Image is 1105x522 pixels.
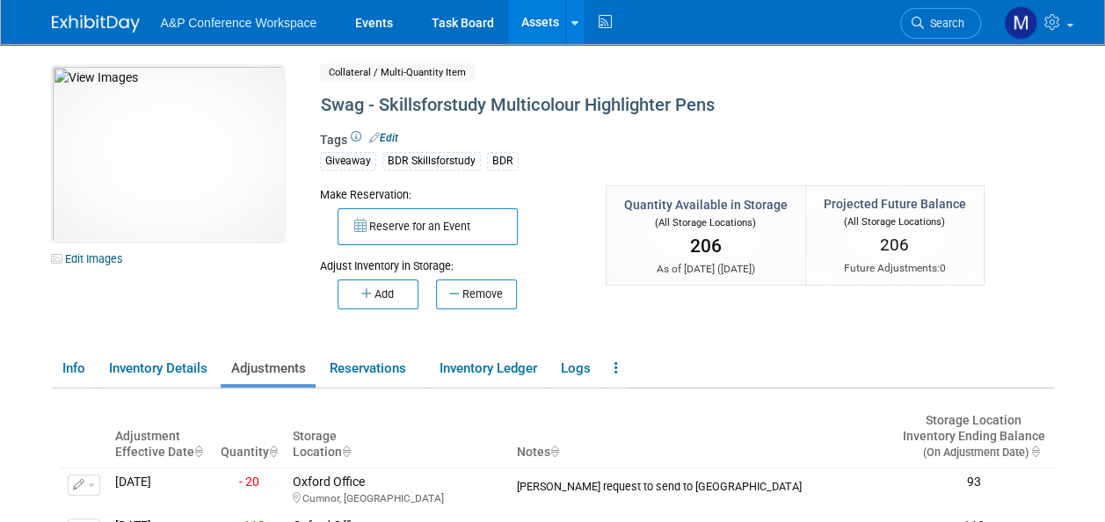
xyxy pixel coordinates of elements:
th: Storage LocationInventory Ending Balance (On Adjustment Date) : activate to sort column ascending [893,406,1053,468]
span: (On Adjustment Date) [907,446,1028,459]
div: Make Reservation: [320,185,579,203]
a: Edit Images [52,248,130,270]
span: Search [924,17,964,30]
span: - 20 [239,475,259,489]
div: Projected Future Balance [824,195,966,213]
div: Cumnor, [GEOGRAPHIC_DATA] [293,489,503,505]
span: A&P Conference Workspace [161,16,317,30]
div: Giveaway [320,152,376,170]
a: Inventory Details [98,353,217,384]
button: Remove [436,279,517,309]
div: Adjust Inventory in Storage: [320,245,579,274]
a: Inventory Ledger [429,353,547,384]
img: View Images [52,66,284,242]
a: Adjustments [221,353,316,384]
th: Notes : activate to sort column ascending [510,406,893,468]
div: Swag - Skillsforstudy Multicolour Highlighter Pens [315,90,979,121]
a: Logs [550,353,600,384]
span: [DATE] [721,263,752,275]
div: (All Storage Locations) [624,214,788,230]
td: [DATE] [108,468,213,512]
a: Search [900,8,981,39]
img: ExhibitDay [52,15,140,33]
div: BDR [487,152,519,170]
div: Tags [320,131,979,182]
span: 206 [880,235,909,255]
th: Quantity : activate to sort column ascending [213,406,286,468]
div: Oxford Office [293,475,503,506]
div: (All Storage Locations) [824,213,966,229]
span: 206 [690,236,722,257]
a: Reservations [319,353,425,384]
a: Info [52,353,95,384]
div: [PERSON_NAME] request to send to [GEOGRAPHIC_DATA] [517,475,886,494]
div: As of [DATE] ( ) [624,262,788,277]
div: Quantity Available in Storage [624,196,788,214]
img: Matt Hambridge [1004,6,1037,40]
div: 93 [900,475,1046,490]
span: Collateral / Multi-Quantity Item [320,63,475,82]
span: 0 [940,262,946,274]
button: Reserve for an Event [338,208,518,245]
th: Storage Location : activate to sort column ascending [286,406,510,468]
div: Future Adjustments: [824,261,966,276]
a: Edit [369,132,398,144]
th: Adjustment Effective Date : activate to sort column ascending [108,406,213,468]
button: Add [338,279,418,309]
div: BDR Skillsforstudy [382,152,481,170]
